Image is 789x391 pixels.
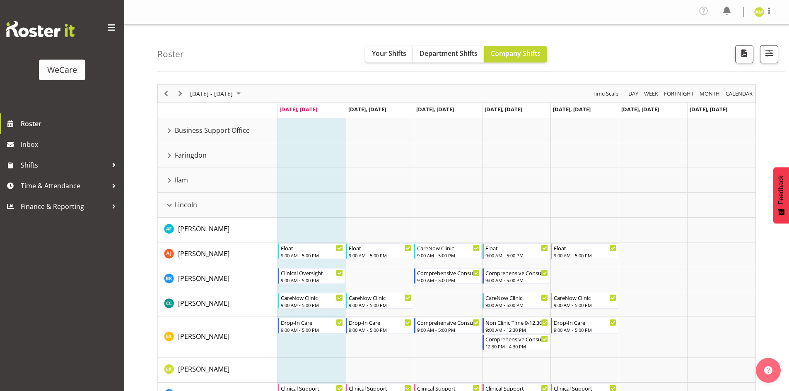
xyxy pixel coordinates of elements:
[417,244,480,252] div: CareNow Clinic
[690,106,727,113] span: [DATE], [DATE]
[178,299,229,308] span: [PERSON_NAME]
[663,89,695,99] button: Fortnight
[491,49,540,58] span: Company Shifts
[417,318,480,326] div: Comprehensive Consult
[189,89,234,99] span: [DATE] - [DATE]
[417,252,480,259] div: 9:00 AM - 5:00 PM
[178,364,229,374] a: [PERSON_NAME]
[698,89,721,99] button: Timeline Month
[417,269,480,277] div: Comprehensive Consult
[417,277,480,283] div: 9:00 AM - 5:00 PM
[178,298,229,308] a: [PERSON_NAME]
[178,249,229,259] a: [PERSON_NAME]
[281,302,343,308] div: 9:00 AM - 5:00 PM
[346,318,413,333] div: Ena Advincula"s event - Drop-In Care Begin From Tuesday, September 2, 2025 at 9:00:00 AM GMT+12:0...
[161,89,172,99] button: Previous
[189,89,244,99] button: September 01 - 07, 2025
[178,224,229,233] span: [PERSON_NAME]
[175,200,197,210] span: Lincoln
[21,138,120,151] span: Inbox
[158,242,277,267] td: Amy Johannsen resource
[348,106,386,113] span: [DATE], [DATE]
[760,45,778,63] button: Filter Shifts
[483,293,550,309] div: Charlotte Courtney"s event - CareNow Clinic Begin From Thursday, September 4, 2025 at 9:00:00 AM ...
[554,252,616,259] div: 9:00 AM - 5:00 PM
[483,334,550,350] div: Ena Advincula"s event - Comprehensive Consult Begin From Thursday, September 4, 2025 at 12:30:00 ...
[281,269,343,277] div: Clinical Oversight
[175,150,207,160] span: Faringdon
[754,7,764,17] img: antonia-mao10998.jpg
[777,175,785,204] span: Feedback
[485,343,548,350] div: 12:30 PM - 4:30 PM
[281,244,343,252] div: Float
[175,125,250,135] span: Business Support Office
[158,317,277,358] td: Ena Advincula resource
[485,252,548,259] div: 9:00 AM - 5:00 PM
[349,252,411,259] div: 9:00 AM - 5:00 PM
[591,89,620,99] button: Time Scale
[281,277,343,283] div: 9:00 AM - 5:00 PM
[281,318,343,326] div: Drop-In Care
[349,293,411,302] div: CareNow Clinic
[47,64,77,76] div: WeCare
[485,326,548,333] div: 9:00 AM - 12:30 PM
[485,293,548,302] div: CareNow Clinic
[278,268,345,284] div: Brian Ko"s event - Clinical Oversight Begin From Monday, September 1, 2025 at 9:00:00 AM GMT+12:0...
[485,244,548,252] div: Float
[346,293,413,309] div: Charlotte Courtney"s event - CareNow Clinic Begin From Tuesday, September 2, 2025 at 9:00:00 AM G...
[365,46,413,62] button: Your Shifts
[158,267,277,292] td: Brian Ko resource
[178,332,229,341] span: [PERSON_NAME]
[483,268,550,284] div: Brian Ko"s event - Comprehensive Consult Begin From Thursday, September 4, 2025 at 9:00:00 AM GMT...
[178,331,229,341] a: [PERSON_NAME]
[158,358,277,383] td: Liandy Kritzinger resource
[724,89,754,99] button: Month
[159,85,173,102] div: Previous
[483,243,550,259] div: Amy Johannsen"s event - Float Begin From Thursday, September 4, 2025 at 9:00:00 AM GMT+12:00 Ends...
[414,243,482,259] div: Amy Johannsen"s event - CareNow Clinic Begin From Wednesday, September 3, 2025 at 9:00:00 AM GMT+...
[554,326,616,333] div: 9:00 AM - 5:00 PM
[158,168,277,193] td: Ilam resource
[414,318,482,333] div: Ena Advincula"s event - Comprehensive Consult Begin From Wednesday, September 3, 2025 at 9:00:00 ...
[21,159,108,171] span: Shifts
[663,89,695,99] span: Fortnight
[346,243,413,259] div: Amy Johannsen"s event - Float Begin From Tuesday, September 2, 2025 at 9:00:00 AM GMT+12:00 Ends ...
[699,89,721,99] span: Month
[157,49,184,59] h4: Roster
[643,89,660,99] button: Timeline Week
[485,277,548,283] div: 9:00 AM - 5:00 PM
[551,318,618,333] div: Ena Advincula"s event - Drop-In Care Begin From Friday, September 5, 2025 at 9:00:00 AM GMT+12:00...
[764,366,772,374] img: help-xxl-2.png
[281,326,343,333] div: 9:00 AM - 5:00 PM
[6,21,75,37] img: Rosterit website logo
[414,268,482,284] div: Brian Ko"s event - Comprehensive Consult Begin From Wednesday, September 3, 2025 at 9:00:00 AM GM...
[554,318,616,326] div: Drop-In Care
[551,293,618,309] div: Charlotte Courtney"s event - CareNow Clinic Begin From Friday, September 5, 2025 at 9:00:00 AM GM...
[178,249,229,258] span: [PERSON_NAME]
[278,293,345,309] div: Charlotte Courtney"s event - CareNow Clinic Begin From Monday, September 1, 2025 at 9:00:00 AM GM...
[281,252,343,259] div: 9:00 AM - 5:00 PM
[178,274,229,283] span: [PERSON_NAME]
[621,106,659,113] span: [DATE], [DATE]
[349,326,411,333] div: 9:00 AM - 5:00 PM
[643,89,659,99] span: Week
[484,46,547,62] button: Company Shifts
[349,244,411,252] div: Float
[483,318,550,333] div: Ena Advincula"s event - Non Clinic Time 9-12.30 Begin From Thursday, September 4, 2025 at 9:00:00...
[627,89,640,99] button: Timeline Day
[178,273,229,283] a: [PERSON_NAME]
[372,49,406,58] span: Your Shifts
[553,106,591,113] span: [DATE], [DATE]
[349,318,411,326] div: Drop-In Care
[349,302,411,308] div: 9:00 AM - 5:00 PM
[627,89,639,99] span: Day
[175,175,188,185] span: Ilam
[278,243,345,259] div: Amy Johannsen"s event - Float Begin From Monday, September 1, 2025 at 9:00:00 AM GMT+12:00 Ends A...
[158,218,277,242] td: Alex Ferguson resource
[485,269,548,277] div: Comprehensive Consult
[158,292,277,317] td: Charlotte Courtney resource
[413,46,484,62] button: Department Shifts
[158,143,277,168] td: Faringdon resource
[175,89,186,99] button: Next
[485,335,548,343] div: Comprehensive Consult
